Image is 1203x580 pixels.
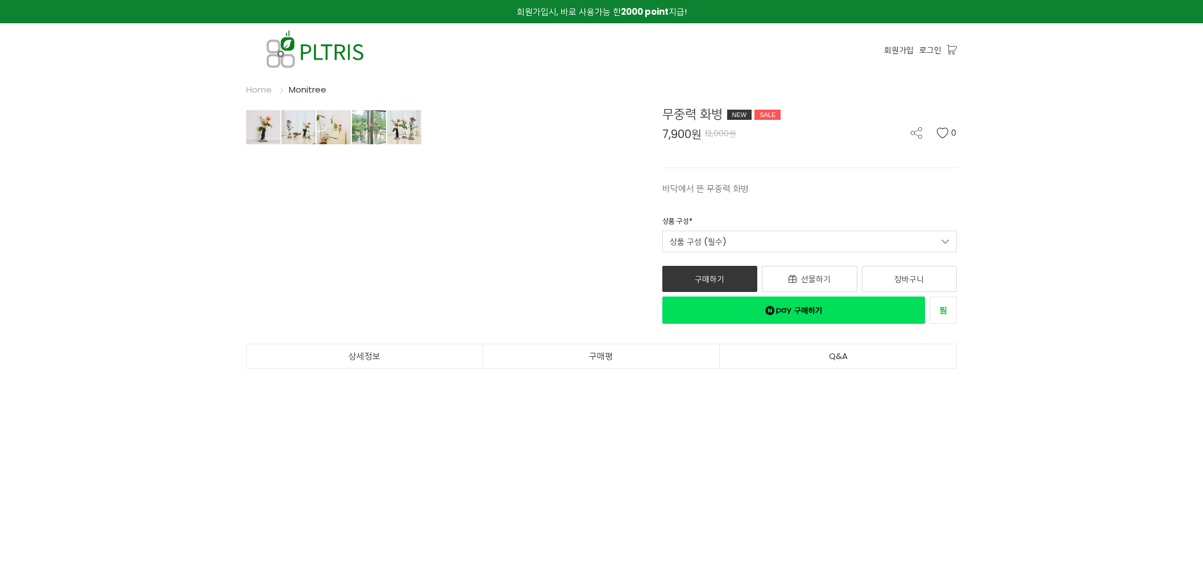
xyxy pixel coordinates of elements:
a: Monitree [289,84,326,95]
span: 회원가입시, 바로 사용가능 한 지급! [517,6,687,18]
a: 구매평 [483,344,720,368]
p: 바닥에서 뜬 무중력 화병 [662,182,957,195]
div: 무중력 화병 [662,105,957,123]
div: NEW [727,110,752,120]
span: 0 [951,127,957,139]
a: 새창 [662,297,926,324]
a: 새창 [930,297,957,324]
button: 0 [936,127,957,139]
span: 선물하기 [801,273,831,285]
span: 7,900원 [662,128,702,140]
a: 장바구니 [862,266,957,292]
a: 선물하기 [762,266,857,292]
div: SALE [754,110,781,120]
a: 회원가입 [884,44,914,56]
a: 구매하기 [662,266,758,292]
a: Home [246,84,272,95]
span: 12,000원 [705,128,736,139]
a: Q&A [720,344,956,368]
strong: 2000 point [621,6,669,18]
a: 로그인 [919,44,941,56]
a: 상품 구성 (필수) [662,231,957,252]
a: 상세정보 [247,344,483,368]
div: 상품 구성 [662,216,692,231]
